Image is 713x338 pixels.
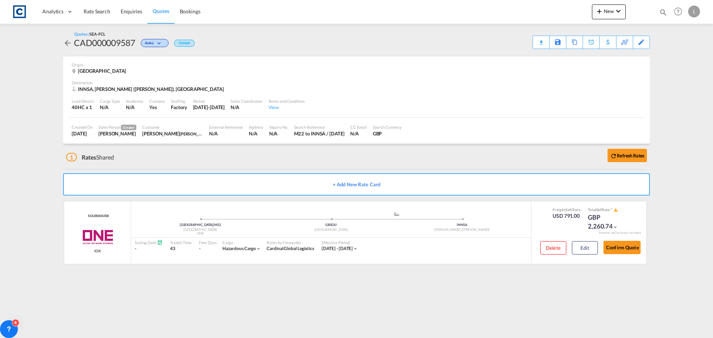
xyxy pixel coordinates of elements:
div: N/A [249,130,263,137]
div: N/A [231,104,262,111]
div: [GEOGRAPHIC_DATA] [135,227,266,232]
div: Contract / Rate Agreement / Tariff / Spot Pricing Reference Number: SOUB00435B [86,214,108,219]
button: icon-refreshRefresh Rates [608,149,647,162]
span: Active [145,41,156,48]
div: Factory Stuffing [171,104,187,111]
md-icon: icon-chevron-down [613,224,618,230]
div: Inquiry No. [269,124,288,130]
div: Shared [66,153,114,161]
div: Cargo [222,240,261,245]
div: 30 Sep 2025 [193,104,225,111]
md-icon: icon-magnify [659,8,667,16]
div: Sales Person [98,124,136,130]
button: Edit [572,241,598,255]
div: Andrea Locarno [142,130,203,137]
div: Freight Rate [553,207,580,212]
div: Change Status Here [135,37,170,49]
div: External Reference [209,124,243,130]
div: N/A [269,130,288,137]
span: Rates [82,154,97,161]
div: Period [193,98,225,104]
div: L [688,6,700,17]
div: Customer [142,124,203,130]
span: [GEOGRAPHIC_DATA] [180,223,214,227]
div: CC Email [350,124,367,130]
md-icon: icon-download [537,37,546,43]
div: N/A [100,104,120,111]
div: Total Rate [588,207,625,213]
div: Remark and Inclusion included [593,231,646,235]
md-icon: assets/icons/custom/ship-fill.svg [392,212,401,216]
span: New [595,8,623,14]
div: Load Details [72,98,94,104]
div: Sharston Industrial Area, M22, United Kingdom [72,68,128,74]
span: Cardinal Global Logistics [267,246,314,251]
md-icon: icon-refresh [610,152,617,159]
div: Destination [72,80,641,85]
div: 01 Sep 2025 - 30 Sep 2025 [322,246,353,252]
div: Sales Coordinator [231,98,262,104]
div: - [135,246,163,252]
div: Quotes /SEA-FCL [74,31,105,37]
div: Effective Period [322,240,358,245]
div: Change Status Here [141,39,169,47]
span: [PERSON_NAME] Logisitcs [180,131,227,137]
span: Bookings [180,8,201,14]
span: Hazardous Cargo [222,246,256,251]
button: Confirm Quote [603,241,641,254]
div: Transit Time [170,240,192,245]
div: Customs [149,98,165,104]
div: GBSOU [266,223,396,227]
span: Help [672,5,684,18]
div: Address [249,124,263,130]
span: Sell [566,207,572,212]
div: N/A [350,130,367,137]
div: Rates by Forwarder [267,240,314,245]
div: USD 791.00 [553,212,580,220]
div: GBP [373,130,402,137]
div: - [199,246,201,252]
div: Terms and Condition [268,98,305,104]
span: [DATE] - [DATE] [322,246,353,251]
span: Enquiries [121,8,142,14]
span: 1 [66,153,77,161]
div: Incoterms [126,98,143,104]
div: Cardinal Global Logistics [267,246,314,252]
span: SEA-FCL [89,32,105,36]
div: Search Reference [294,124,345,130]
md-icon: icon-alert [613,208,618,212]
div: Search Currency [373,124,402,130]
button: icon-alert [613,207,618,213]
div: INNSA, Jawaharlal Nehru (Nhava Sheva), Asia Pacific [72,86,226,92]
div: M22 to INNSA / 4 Sep 2025 [294,130,345,137]
div: Created On [72,124,92,130]
div: N/A [209,130,243,137]
div: [GEOGRAPHIC_DATA] [266,227,396,232]
div: icon-magnify [659,8,667,19]
button: Delete [540,241,566,255]
div: Quote PDF is not available at this time [537,36,546,43]
div: 40HC x 1 [72,104,94,111]
div: Sailing Date [135,240,163,245]
div: Help [672,5,688,19]
md-icon: icon-chevron-down [614,7,623,16]
div: [PERSON_NAME] ([PERSON_NAME]) [397,227,527,232]
div: Free Days [199,240,217,245]
div: Yes [149,104,165,111]
img: ONE [74,228,121,246]
div: Cargo Type [100,98,120,104]
md-icon: icon-chevron-down [353,246,358,251]
span: Sell [596,207,602,212]
div: CAD000009587 [74,37,135,49]
span: Creator [121,125,136,130]
span: IOX [94,248,101,253]
div: View [268,104,305,111]
md-icon: icon-chevron-down [156,42,165,46]
div: Origin [72,62,641,68]
div: Stuffing [171,98,187,104]
div: Default [174,40,195,47]
span: Rate Search [84,8,110,14]
span: Quotes [153,8,169,14]
div: 4 Sep 2025 [72,130,92,137]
